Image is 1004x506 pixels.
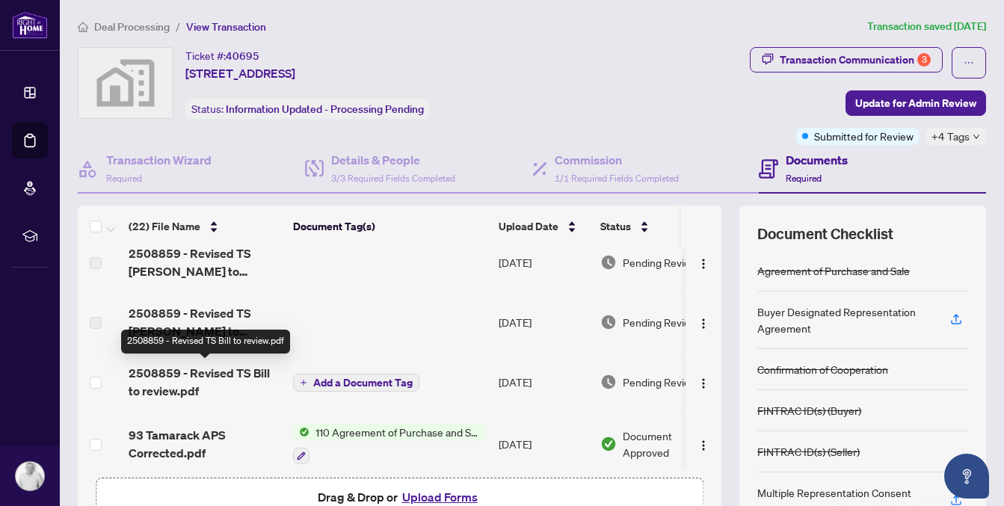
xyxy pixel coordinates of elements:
[973,133,980,141] span: down
[94,20,170,34] span: Deal Processing
[786,151,848,169] h4: Documents
[129,218,200,235] span: (22) File Name
[692,250,715,274] button: Logo
[300,379,307,386] span: plus
[780,48,931,72] div: Transaction Communication
[757,361,888,377] div: Confirmation of Cooperation
[623,254,697,271] span: Pending Review
[692,370,715,394] button: Logo
[186,20,266,34] span: View Transaction
[814,128,914,144] span: Submitted for Review
[600,436,617,452] img: Document Status
[226,102,424,116] span: Information Updated - Processing Pending
[757,262,910,279] div: Agreement of Purchase and Sale
[964,58,974,68] span: ellipsis
[313,377,413,388] span: Add a Document Tag
[750,47,943,72] button: Transaction Communication3
[600,374,617,390] img: Document Status
[185,99,430,119] div: Status:
[697,378,709,390] img: Logo
[493,412,594,476] td: [DATE]
[692,310,715,334] button: Logo
[493,206,594,247] th: Upload Date
[12,11,48,39] img: logo
[757,223,893,244] span: Document Checklist
[16,462,44,490] img: Profile Icon
[757,402,861,419] div: FINTRAC ID(s) (Buyer)
[931,128,970,145] span: +4 Tags
[78,48,173,118] img: svg%3e
[867,18,986,35] article: Transaction saved [DATE]
[555,173,679,184] span: 1/1 Required Fields Completed
[493,352,594,412] td: [DATE]
[757,443,860,460] div: FINTRAC ID(s) (Seller)
[917,53,931,67] div: 3
[757,303,932,336] div: Buyer Designated Representation Agreement
[623,428,715,460] span: Document Approved
[293,424,487,464] button: Status Icon110 Agreement of Purchase and Sale - Mobile/Modular/Manufactured Home on Leased Premises
[176,18,180,35] li: /
[106,151,212,169] h4: Transaction Wizard
[129,364,281,400] span: 2508859 - Revised TS Bill to review.pdf
[623,374,697,390] span: Pending Review
[846,90,986,116] button: Update for Admin Review
[493,232,594,292] td: [DATE]
[600,314,617,330] img: Document Status
[226,49,259,63] span: 40695
[855,91,976,115] span: Update for Admin Review
[786,173,822,184] span: Required
[185,47,259,64] div: Ticket #:
[129,304,281,340] span: 2508859 - Revised TS [PERSON_NAME] to review.pdf
[309,424,487,440] span: 110 Agreement of Purchase and Sale - Mobile/Modular/Manufactured Home on Leased Premises
[129,426,281,462] span: 93 Tamarack APS Corrected.pdf
[697,318,709,330] img: Logo
[121,330,290,354] div: 2508859 - Revised TS Bill to review.pdf
[106,173,142,184] span: Required
[499,218,558,235] span: Upload Date
[697,440,709,452] img: Logo
[600,218,631,235] span: Status
[185,64,295,82] span: [STREET_ADDRESS]
[600,254,617,271] img: Document Status
[555,151,679,169] h4: Commission
[623,314,697,330] span: Pending Review
[594,206,721,247] th: Status
[692,432,715,456] button: Logo
[697,259,709,271] img: Logo
[293,424,309,440] img: Status Icon
[78,22,88,32] span: home
[129,244,281,280] span: 2508859 - Revised TS [PERSON_NAME] to review.pdf
[287,206,493,247] th: Document Tag(s)
[944,454,989,499] button: Open asap
[331,173,455,184] span: 3/3 Required Fields Completed
[293,374,419,392] button: Add a Document Tag
[123,206,287,247] th: (22) File Name
[493,292,594,352] td: [DATE]
[293,373,419,392] button: Add a Document Tag
[331,151,455,169] h4: Details & People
